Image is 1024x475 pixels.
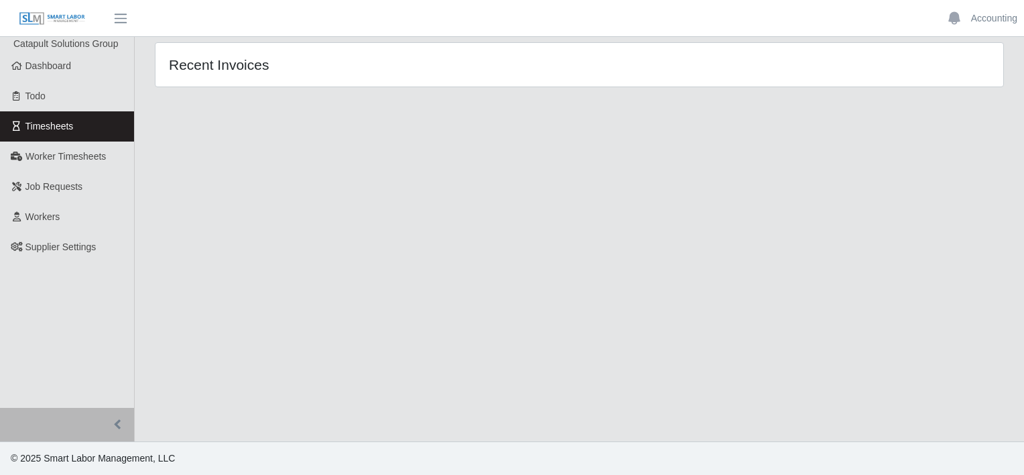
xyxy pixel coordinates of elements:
span: Job Requests [25,181,83,192]
span: Catapult Solutions Group [13,38,118,49]
span: Timesheets [25,121,74,131]
span: © 2025 Smart Labor Management, LLC [11,453,175,464]
h4: Recent Invoices [169,56,499,73]
span: Worker Timesheets [25,151,106,162]
img: SLM Logo [19,11,86,26]
span: Supplier Settings [25,242,97,252]
span: Workers [25,211,60,222]
span: Todo [25,91,46,101]
span: Dashboard [25,60,72,71]
a: Accounting [971,11,1017,25]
